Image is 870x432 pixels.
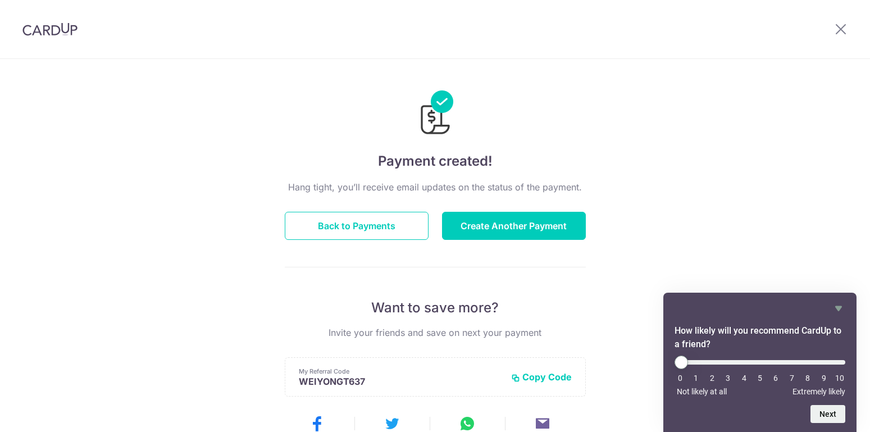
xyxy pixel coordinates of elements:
[832,302,845,315] button: Hide survey
[722,374,734,383] li: 3
[675,324,845,351] h2: How likely will you recommend CardUp to a friend? Select an option from 0 to 10, with 0 being Not...
[285,180,586,194] p: Hang tight, you’ll receive email updates on the status of the payment.
[690,374,702,383] li: 1
[770,374,781,383] li: 6
[299,367,502,376] p: My Referral Code
[511,371,572,383] button: Copy Code
[802,374,813,383] li: 8
[22,22,78,36] img: CardUp
[299,376,502,387] p: WEIYONGT637
[792,387,845,396] span: Extremely likely
[834,374,845,383] li: 10
[285,299,586,317] p: Want to save more?
[739,374,750,383] li: 4
[442,212,586,240] button: Create Another Payment
[285,212,429,240] button: Back to Payments
[677,387,727,396] span: Not likely at all
[675,356,845,396] div: How likely will you recommend CardUp to a friend? Select an option from 0 to 10, with 0 being Not...
[285,326,586,339] p: Invite your friends and save on next your payment
[754,374,766,383] li: 5
[417,90,453,138] img: Payments
[675,374,686,383] li: 0
[818,374,830,383] li: 9
[786,374,798,383] li: 7
[285,151,586,171] h4: Payment created!
[810,405,845,423] button: Next question
[675,302,845,423] div: How likely will you recommend CardUp to a friend? Select an option from 0 to 10, with 0 being Not...
[707,374,718,383] li: 2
